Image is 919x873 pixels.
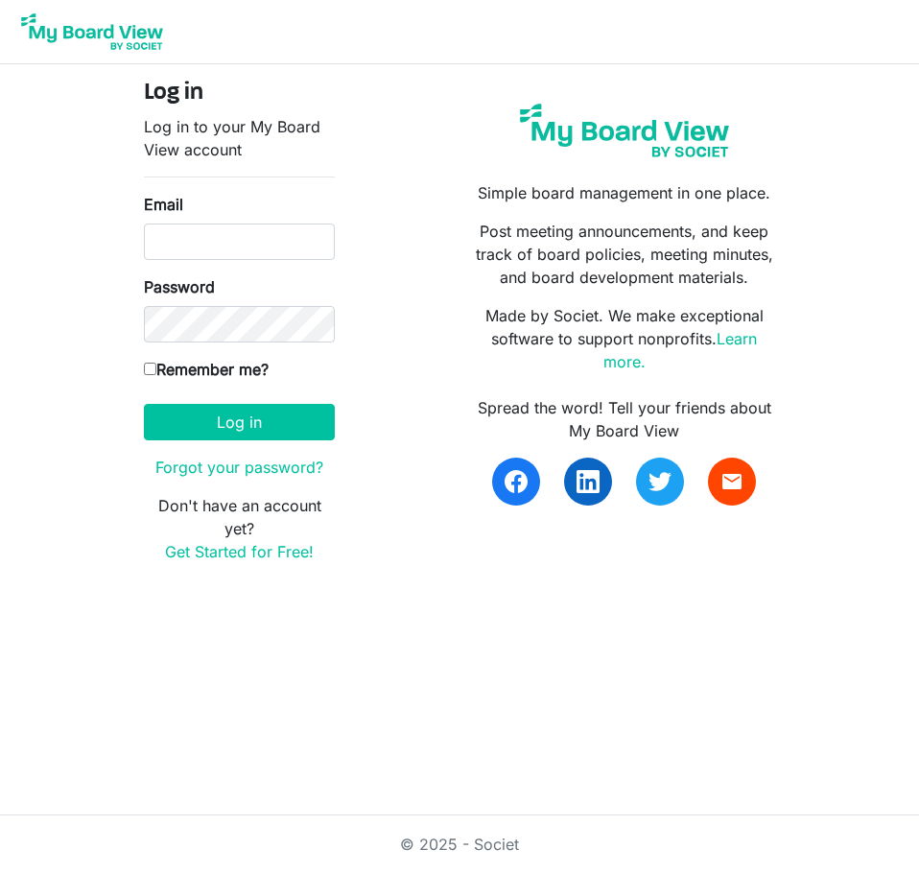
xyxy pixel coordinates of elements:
[648,470,672,493] img: twitter.svg
[15,8,169,56] img: My Board View Logo
[720,470,743,493] span: email
[474,181,775,204] p: Simple board management in one place.
[708,458,756,506] a: email
[474,396,775,442] div: Spread the word! Tell your friends about My Board View
[577,470,600,493] img: linkedin.svg
[144,358,269,381] label: Remember me?
[155,458,323,477] a: Forgot your password?
[144,404,335,440] button: Log in
[144,363,156,375] input: Remember me?
[144,115,335,161] p: Log in to your My Board View account
[144,193,183,216] label: Email
[505,470,528,493] img: facebook.svg
[474,220,775,289] p: Post meeting announcements, and keep track of board policies, meeting minutes, and board developm...
[474,304,775,373] p: Made by Societ. We make exceptional software to support nonprofits.
[511,95,738,166] img: my-board-view-societ.svg
[144,80,335,107] h4: Log in
[144,494,335,563] p: Don't have an account yet?
[603,329,758,371] a: Learn more.
[165,542,314,561] a: Get Started for Free!
[400,835,519,854] a: © 2025 - Societ
[144,275,215,298] label: Password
